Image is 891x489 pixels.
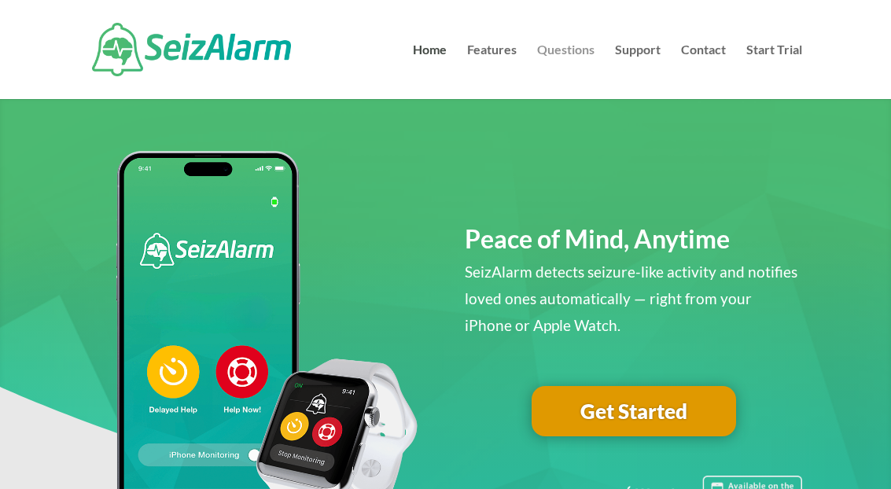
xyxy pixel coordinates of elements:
[413,44,447,99] a: Home
[465,223,730,254] span: Peace of Mind, Anytime
[681,44,726,99] a: Contact
[746,44,802,99] a: Start Trial
[92,23,291,76] img: SeizAlarm
[532,386,736,436] a: Get Started
[465,263,797,334] span: SeizAlarm detects seizure-like activity and notifies loved ones automatically — right from your i...
[615,44,661,99] a: Support
[467,44,517,99] a: Features
[537,44,595,99] a: Questions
